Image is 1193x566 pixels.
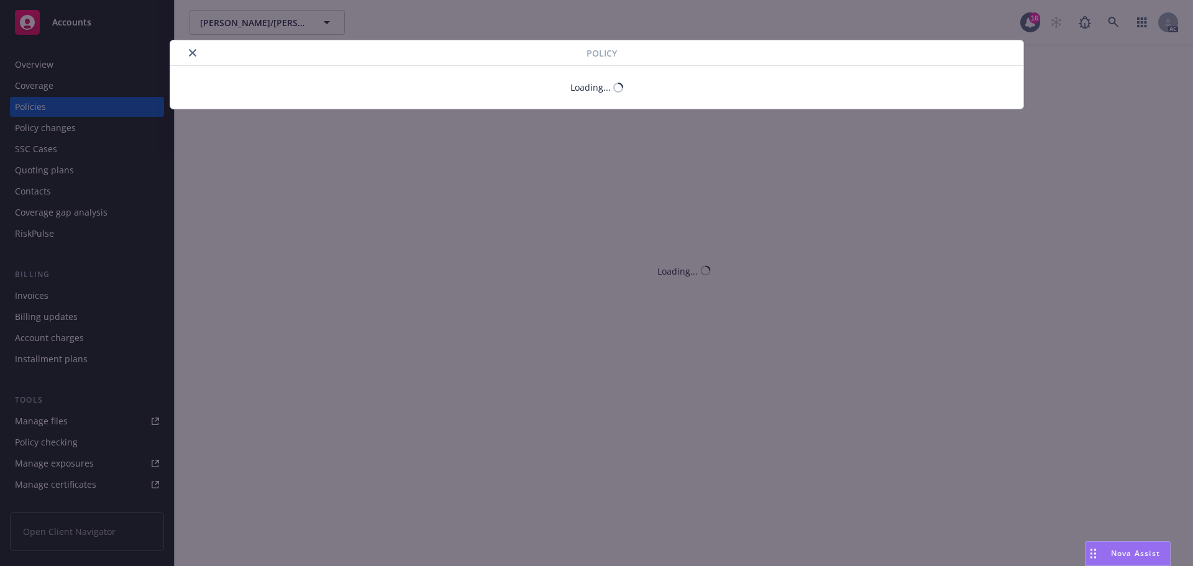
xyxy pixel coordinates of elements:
[1111,548,1160,559] span: Nova Assist
[587,47,617,60] span: Policy
[570,81,611,94] div: Loading...
[1086,542,1101,565] div: Drag to move
[1085,541,1171,566] button: Nova Assist
[185,45,200,60] button: close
